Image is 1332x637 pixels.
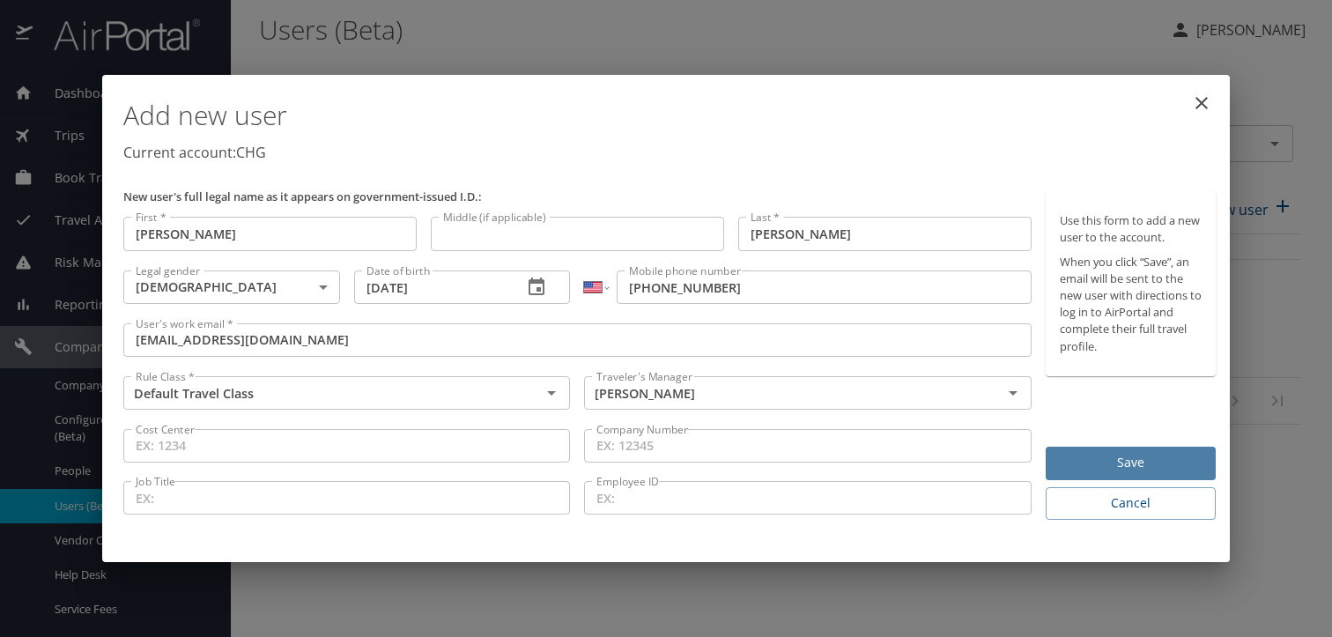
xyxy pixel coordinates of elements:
[1046,487,1216,520] button: Cancel
[1180,82,1223,124] button: close
[123,142,1216,163] p: Current account: CHG
[539,381,564,405] button: Open
[1060,212,1202,246] p: Use this form to add a new user to the account.
[1001,381,1025,405] button: Open
[354,270,509,304] input: MM/DD/YYYY
[1060,452,1202,474] span: Save
[1060,493,1202,515] span: Cancel
[123,481,570,515] input: EX:
[1046,447,1216,481] button: Save
[123,270,340,304] div: [DEMOGRAPHIC_DATA]
[584,429,1031,463] input: EX: 12345
[584,481,1031,515] input: EX:
[123,191,1032,203] p: New user's full legal name as it appears on government-issued I.D.:
[123,89,1216,142] h1: Add new user
[1060,254,1202,355] p: When you click “Save”, an email will be sent to the new user with directions to log in to AirPort...
[123,429,570,463] input: EX: 1234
